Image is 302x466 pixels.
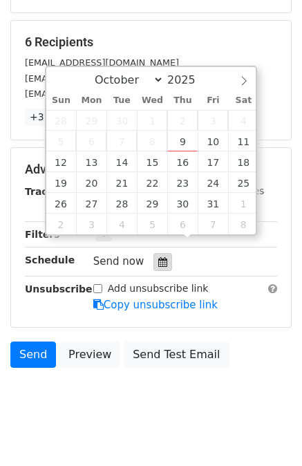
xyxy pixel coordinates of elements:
span: Mon [76,96,106,105]
span: October 24, 2025 [198,172,228,193]
h5: 6 Recipients [25,35,277,50]
span: October 20, 2025 [76,172,106,193]
span: Sat [228,96,258,105]
span: November 1, 2025 [228,193,258,214]
span: October 30, 2025 [167,193,198,214]
span: October 5, 2025 [46,131,77,151]
span: September 28, 2025 [46,110,77,131]
strong: Schedule [25,254,75,265]
a: Send Test Email [124,342,229,368]
span: October 2, 2025 [167,110,198,131]
span: October 10, 2025 [198,131,228,151]
a: Copy unsubscribe link [93,299,218,311]
span: October 12, 2025 [46,151,77,172]
strong: Tracking [25,186,71,197]
small: [EMAIL_ADDRESS][DOMAIN_NAME] [25,73,179,84]
span: October 7, 2025 [106,131,137,151]
span: October 26, 2025 [46,193,77,214]
span: October 13, 2025 [76,151,106,172]
span: October 21, 2025 [106,172,137,193]
span: October 27, 2025 [76,193,106,214]
iframe: Chat Widget [233,400,302,466]
span: October 6, 2025 [76,131,106,151]
span: October 19, 2025 [46,172,77,193]
a: +3 more [25,109,77,126]
span: November 7, 2025 [198,214,228,234]
span: October 1, 2025 [137,110,167,131]
label: Add unsubscribe link [108,281,209,296]
small: [EMAIL_ADDRESS][DOMAIN_NAME] [25,88,179,99]
span: October 4, 2025 [228,110,258,131]
span: October 8, 2025 [137,131,167,151]
span: October 15, 2025 [137,151,167,172]
span: October 14, 2025 [106,151,137,172]
span: November 2, 2025 [46,214,77,234]
span: Sun [46,96,77,105]
strong: Filters [25,229,60,240]
span: Fri [198,96,228,105]
strong: Unsubscribe [25,283,93,295]
small: [EMAIL_ADDRESS][DOMAIN_NAME] [25,57,179,68]
span: November 4, 2025 [106,214,137,234]
span: October 23, 2025 [167,172,198,193]
span: October 17, 2025 [198,151,228,172]
span: Thu [167,96,198,105]
span: Wed [137,96,167,105]
h5: Advanced [25,162,277,177]
span: November 3, 2025 [76,214,106,234]
span: Tue [106,96,137,105]
span: November 8, 2025 [228,214,258,234]
span: October 9, 2025 [167,131,198,151]
span: September 29, 2025 [76,110,106,131]
a: Preview [59,342,120,368]
span: November 6, 2025 [167,214,198,234]
input: Year [164,73,214,86]
span: October 29, 2025 [137,193,167,214]
span: October 31, 2025 [198,193,228,214]
span: October 18, 2025 [228,151,258,172]
span: October 3, 2025 [198,110,228,131]
span: October 22, 2025 [137,172,167,193]
span: October 11, 2025 [228,131,258,151]
span: Send now [93,255,144,268]
span: October 25, 2025 [228,172,258,193]
span: October 28, 2025 [106,193,137,214]
span: November 5, 2025 [137,214,167,234]
a: Send [10,342,56,368]
span: September 30, 2025 [106,110,137,131]
span: October 16, 2025 [167,151,198,172]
